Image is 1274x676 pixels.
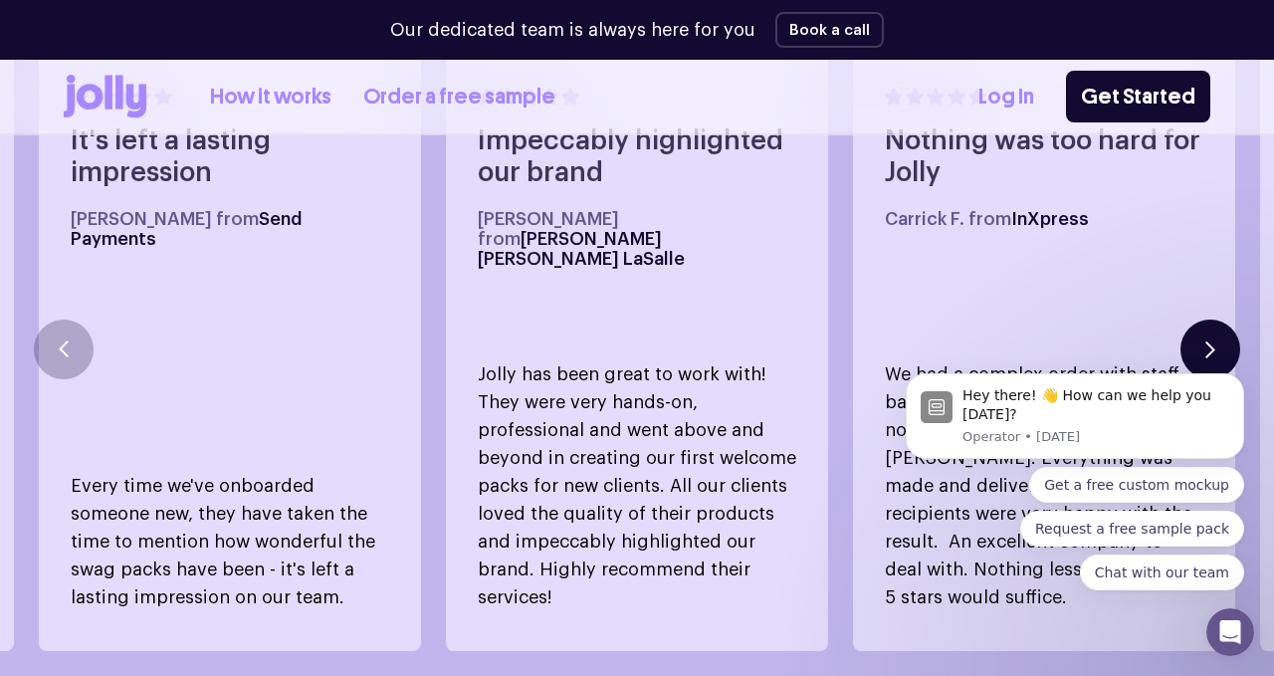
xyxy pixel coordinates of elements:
[876,348,1274,666] iframe: Intercom notifications message
[478,230,685,268] span: [PERSON_NAME] [PERSON_NAME] LaSalle
[71,472,389,611] p: Every time we've onboarded someone new, they have taken the time to mention how wonderful the swa...
[71,209,389,249] h5: [PERSON_NAME] from
[71,125,389,189] h4: It's left a lasting impression
[210,81,331,113] a: How it works
[1206,608,1254,656] iframe: Intercom live chat
[478,360,796,611] p: Jolly has been great to work with! They were very hands-on, professional and went above and beyon...
[1066,71,1210,122] a: Get Started
[390,17,755,44] p: Our dedicated team is always here for you
[885,209,1203,229] h5: Carrick F. from
[1011,210,1089,228] span: InXpress
[363,81,555,113] a: Order a free sample
[478,125,796,189] h4: Impeccably highlighted our brand
[978,81,1034,113] a: Log In
[478,209,796,269] h5: [PERSON_NAME] from
[885,125,1203,189] h4: Nothing was too hard for Jolly
[775,12,884,48] button: Book a call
